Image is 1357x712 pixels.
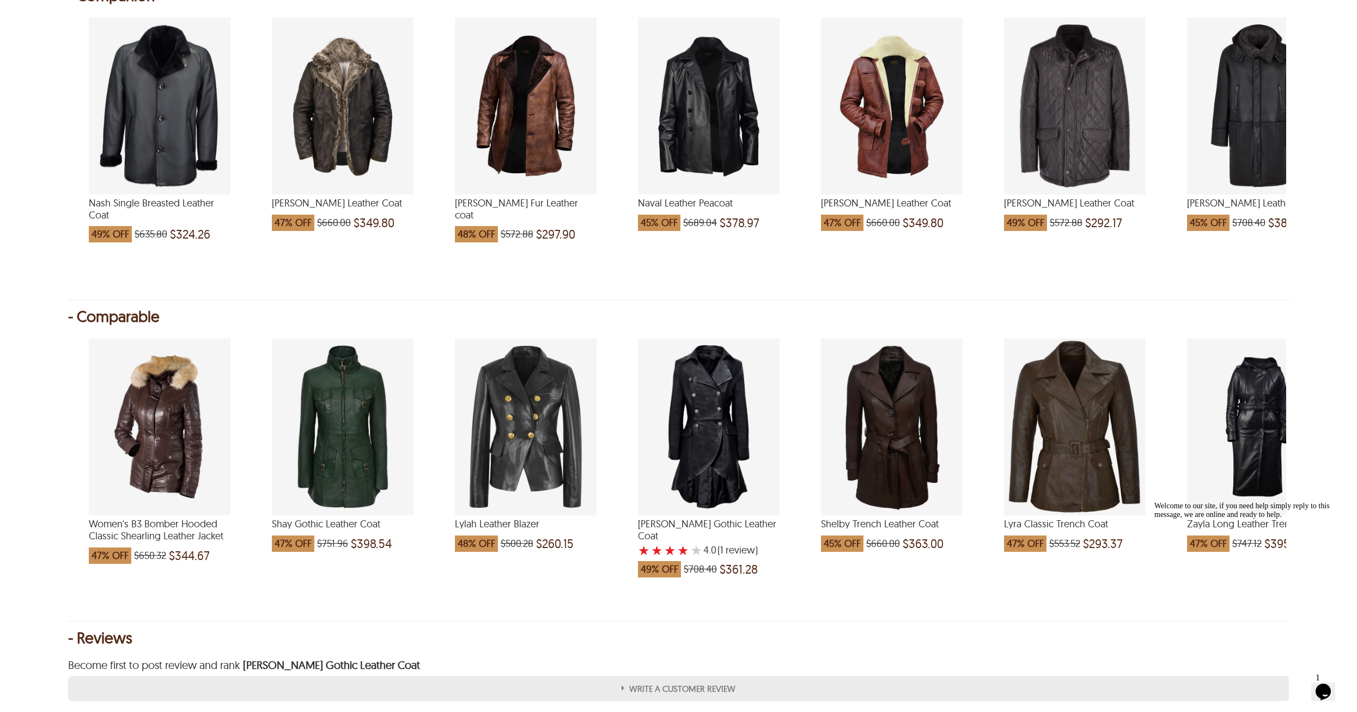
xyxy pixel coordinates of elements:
a: Nathan Hooded Leather Coat which was at a price of $708.40, now after discount the price is [1187,187,1329,231]
span: $349.80 [903,217,944,228]
span: (1 [717,545,723,556]
span: $708.40 [684,564,717,575]
span: 47% OFF [89,547,131,564]
a: Lyra Classic Trench Coat which was at a price of $553.52, now after discount the price is [1004,508,1146,552]
span: review [723,545,755,556]
span: $572.88 [501,229,533,240]
div: - Comparable [68,311,1289,322]
span: $660.00 [317,217,351,228]
iframe: chat widget [1311,668,1346,701]
span: 47% OFF [1004,535,1046,552]
div: - Reviews [68,632,1289,643]
span: 45% OFF [821,535,863,552]
span: 47% OFF [821,215,863,231]
span: Ronnie Quilted Leather Coat [1004,197,1146,209]
label: 4.0 [703,545,716,556]
span: 47% OFF [272,535,314,552]
span: Women's B3 Bomber Hooded Classic Shearling Leather Jacket [89,518,230,541]
span: $292.17 [1085,217,1122,228]
span: $293.37 [1083,538,1123,549]
span: Lyra Classic Trench Coat [1004,518,1146,530]
label: 5 rating [690,545,702,556]
span: Naval Leather Peacoat [638,197,780,209]
span: $398.54 [351,538,392,549]
span: 45% OFF [1187,215,1230,231]
a: Wade Fur Leather coat which was at a price of $572.88, now after discount the price is [455,187,597,242]
span: $751.96 [317,538,348,549]
span: $553.52 [1049,538,1080,549]
span: Shelby Trench Leather Coat [821,518,963,530]
span: $708.40 [1232,217,1265,228]
span: Welcome to our site, if you need help simply reply to this message, we are online and ready to help. [4,4,180,21]
a: Nash Single Breasted Leather Coat which was at a price of $635.80, now after discount the price is [89,187,230,242]
span: Nathan Hooded Leather Coat [1187,197,1329,209]
span: $324.26 [170,229,210,240]
label: 1 rating [638,545,650,556]
span: 49% OFF [638,561,681,577]
a: Tom Hardy Leather Coat which was at a price of $660.00, now after discount the price is [821,187,963,231]
span: 49% OFF [1004,215,1047,231]
span: $297.90 [536,229,575,240]
span: $344.67 [169,550,210,561]
span: 49% OFF [89,226,132,242]
span: ) [717,545,758,556]
span: 47% OFF [272,215,314,231]
span: 45% OFF [638,215,680,231]
span: Agnes Long Gothic Leather Coat [638,518,780,541]
label: 2 rating [651,545,663,556]
a: Lylah Leather Blazer which was at a price of $500.28, now after discount the price is [455,508,597,552]
span: 48% OFF [455,535,498,552]
span: Lylah Leather Blazer [455,518,597,530]
a: Agnes Long Gothic Leather Coat with a 4 Star Rating 1 Product Review which was at a price of $708... [638,508,780,577]
a: Mario Furlong Leather Coat which was at a price of $660.00, now after discount the price is [272,187,413,231]
a: Shelby Trench Leather Coat which was at a price of $660.00, now after discount the price is [821,508,963,552]
span: $650.32 [134,550,166,561]
span: 48% OFF [455,226,498,242]
a: Ronnie Quilted Leather Coat which was at a price of $572.88, now after discount the price is [1004,187,1146,231]
span: Mario Furlong Leather Coat [272,197,413,209]
span: $572.88 [1050,217,1082,228]
label: Write A customer review [68,676,1289,701]
span: Tom Hardy Leather Coat [821,197,963,209]
iframe: chat widget [1150,497,1346,663]
span: Shay Gothic Leather Coat [272,518,413,530]
div: Welcome to our site, if you need help simply reply to this message, we are online and ready to help. [4,4,200,22]
span: $378.97 [720,217,759,228]
a: Women's B3 Bomber Hooded Classic Shearling Leather Jacket which was at a price of $650.32, now af... [89,508,230,563]
span: $660.00 [866,538,900,549]
a: Shay Gothic Leather Coat which was at a price of $751.96, now after discount the price is [272,508,413,552]
span: $363.00 [903,538,944,549]
span: $635.80 [135,229,167,240]
span: Nash Single Breasted Leather Coat [89,197,230,221]
span: $349.80 [354,217,394,228]
span: $389.62 [1268,217,1309,228]
div: Become first to post review and rank Nyla Gothic Leather Coat [68,660,1289,671]
label: 4 rating [677,545,689,556]
span: $260.15 [536,538,574,549]
strong: [PERSON_NAME] Gothic Leather Coat [240,658,420,672]
a: Naval Leather Peacoat which was at a price of $689.04, now after discount the price is [638,187,780,231]
span: $660.00 [866,217,900,228]
span: Wade Fur Leather coat [455,197,597,221]
label: 3 rating [664,545,676,556]
span: $689.04 [683,217,717,228]
span: $500.28 [501,538,533,549]
span: $361.28 [720,564,758,575]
